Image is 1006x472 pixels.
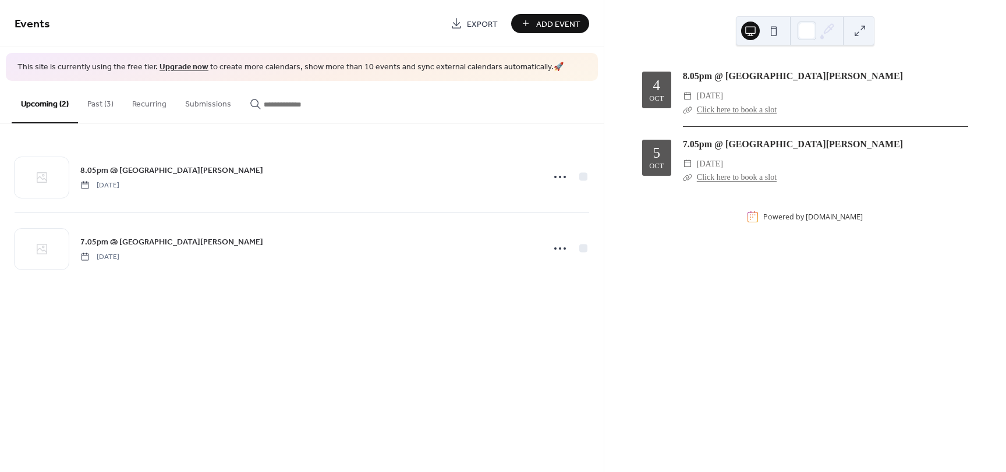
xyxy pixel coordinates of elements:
span: 8.05pm @ [GEOGRAPHIC_DATA][PERSON_NAME] [80,164,263,176]
div: 4 [653,78,661,93]
div: Oct [649,162,664,170]
a: 7.05pm @ [GEOGRAPHIC_DATA][PERSON_NAME] [683,139,903,149]
div: ​ [683,157,692,171]
span: Add Event [536,18,580,30]
a: Upgrade now [160,59,208,75]
div: ​ [683,103,692,117]
a: Export [442,14,506,33]
span: [DATE] [697,89,723,103]
button: Past (3) [78,81,123,122]
a: 8.05pm @ [GEOGRAPHIC_DATA][PERSON_NAME] [683,71,903,81]
div: ​ [683,171,692,184]
a: 7.05pm @ [GEOGRAPHIC_DATA][PERSON_NAME] [80,235,263,249]
div: Powered by [763,212,863,222]
span: This site is currently using the free tier. to create more calendars, show more than 10 events an... [17,62,564,73]
span: [DATE] [80,251,119,262]
span: [DATE] [697,157,723,171]
div: ​ [683,89,692,103]
a: Click here to book a slot [697,105,777,114]
span: 7.05pm @ [GEOGRAPHIC_DATA][PERSON_NAME] [80,236,263,248]
span: [DATE] [80,180,119,190]
button: Add Event [511,14,589,33]
span: Export [467,18,498,30]
a: Click here to book a slot [697,173,777,182]
div: 5 [653,145,661,160]
button: Submissions [176,81,240,122]
span: Events [15,13,50,36]
button: Upcoming (2) [12,81,78,123]
a: [DOMAIN_NAME] [806,212,863,222]
div: Oct [649,95,664,102]
a: 8.05pm @ [GEOGRAPHIC_DATA][PERSON_NAME] [80,164,263,177]
button: Recurring [123,81,176,122]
